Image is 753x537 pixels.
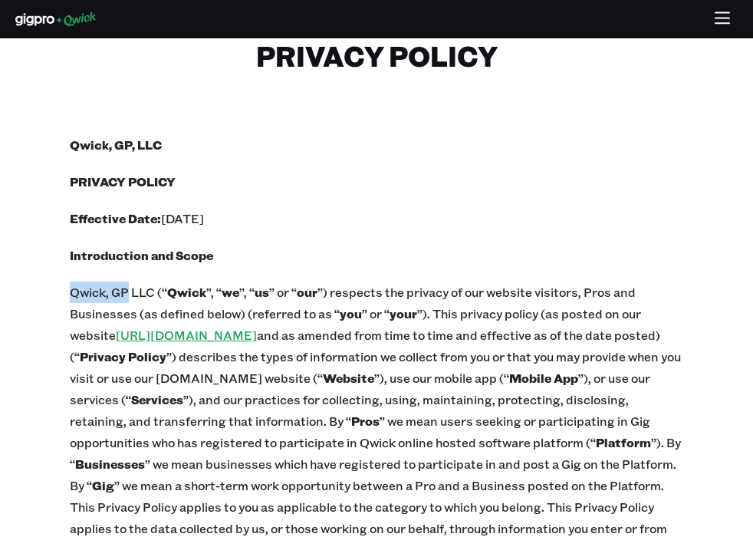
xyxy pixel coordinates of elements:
b: Services [131,391,183,407]
b: Privacy Policy [80,348,166,364]
b: Website [323,370,374,386]
b: us [255,284,269,300]
p: [DATE] [70,208,683,229]
b: Introduction and Scope [70,247,213,263]
b: Gig [92,477,114,493]
b: Mobile App [509,370,578,386]
b: Businesses [75,456,145,472]
a: [URL][DOMAIN_NAME] [116,327,257,343]
b: your [390,305,417,321]
b: our [297,284,317,300]
b: Effective Date: [70,210,161,226]
b: Pros [351,413,380,429]
b: Platform [596,434,651,450]
b: you [340,305,362,321]
b: Qwick, GP, LLC [70,137,162,153]
b: we [222,284,239,300]
b: Qwick [167,284,206,300]
h1: PRIVACY POLICY [70,38,683,73]
b: PRIVACY POLICY [70,173,176,189]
